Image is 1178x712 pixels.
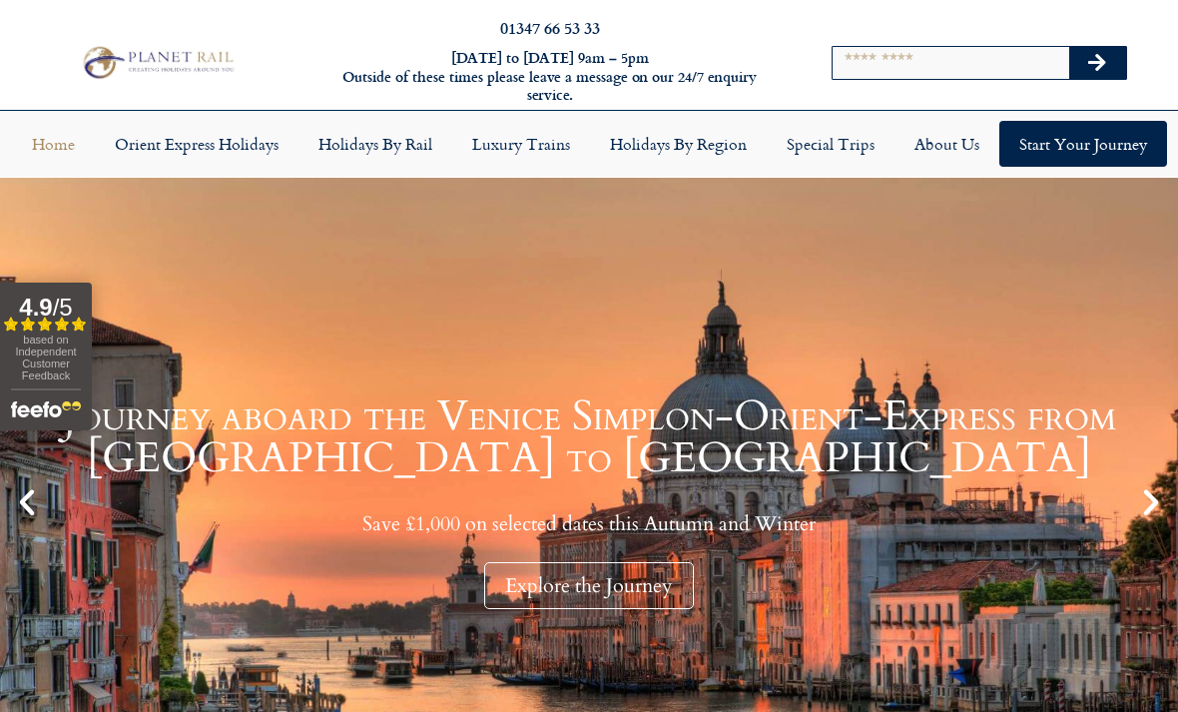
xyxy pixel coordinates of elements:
a: Home [12,121,95,167]
p: Save £1,000 on selected dates this Autumn and Winter [50,511,1128,536]
a: 01347 66 53 33 [500,16,600,39]
a: About Us [894,121,999,167]
a: Start your Journey [999,121,1167,167]
img: Planet Rail Train Holidays Logo [77,43,237,82]
div: Next slide [1134,485,1168,519]
a: Holidays by Rail [298,121,452,167]
div: Explore the Journey [484,562,694,609]
a: Holidays by Region [590,121,767,167]
h1: Journey aboard the Venice Simplon-Orient-Express from [GEOGRAPHIC_DATA] to [GEOGRAPHIC_DATA] [50,395,1128,479]
div: Previous slide [10,485,44,519]
h6: [DATE] to [DATE] 9am – 5pm Outside of these times please leave a message on our 24/7 enquiry serv... [319,49,781,105]
a: Special Trips [767,121,894,167]
a: Orient Express Holidays [95,121,298,167]
a: Luxury Trains [452,121,590,167]
nav: Menu [10,121,1168,167]
button: Search [1069,47,1127,79]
